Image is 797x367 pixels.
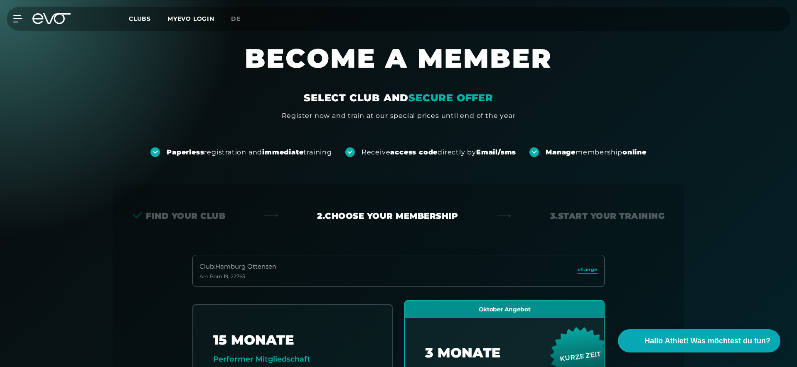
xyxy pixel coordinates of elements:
[362,148,516,157] div: Receive directly by
[167,148,332,157] div: registration and training
[199,262,276,272] div: Club : Hamburg Ottensen
[578,266,598,276] a: change
[317,210,458,222] div: 2. Choose your membership
[390,148,438,156] strong: access code
[149,42,648,91] h1: BECOME A MEMBER
[167,148,204,156] strong: Paperless
[129,15,151,22] span: Clubs
[618,329,780,352] button: Hallo Athlet! Was möchtest du tun?
[644,335,770,347] span: Hallo Athlet! Was möchtest du tun?
[304,91,493,105] div: SELECT CLUB AND
[408,92,493,104] em: SECURE OFFER
[622,148,647,156] strong: online
[546,148,647,157] div: membership
[133,210,225,222] div: Find your club
[167,15,214,22] a: MYEVO LOGIN
[546,148,576,156] strong: Manage
[231,15,241,22] span: de
[199,273,276,280] div: Am Born 19 , 22765
[578,266,598,273] span: change
[282,111,516,121] div: Register now and train at our special prices until end of the year
[129,15,167,22] a: Clubs
[231,14,251,24] a: de
[476,148,516,156] strong: Email/sms
[262,148,303,156] strong: immediate
[550,210,665,222] div: 3. Start your Training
